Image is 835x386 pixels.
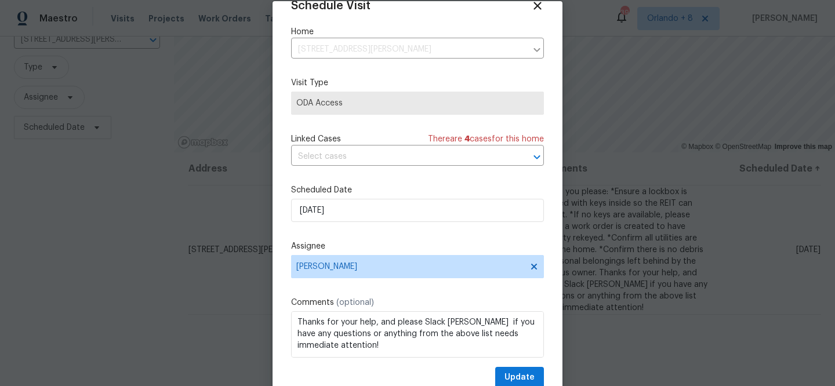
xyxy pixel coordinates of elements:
label: Visit Type [291,77,544,89]
span: ODA Access [296,97,539,109]
span: 4 [464,135,470,143]
label: Home [291,26,544,38]
span: Update [504,370,535,385]
textarea: Hi! Can you please: *Ensure a lockbox is installed with keys inside so the REIT can inspect. *If ... [291,311,544,358]
input: Enter in an address [291,41,527,59]
input: Select cases [291,148,511,166]
span: Linked Cases [291,133,341,145]
span: [PERSON_NAME] [296,262,524,271]
input: M/D/YYYY [291,199,544,222]
label: Comments [291,297,544,308]
label: Scheduled Date [291,184,544,196]
span: (optional) [336,298,374,307]
label: Assignee [291,241,544,252]
span: There are case s for this home [428,133,544,145]
button: Open [529,149,545,165]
